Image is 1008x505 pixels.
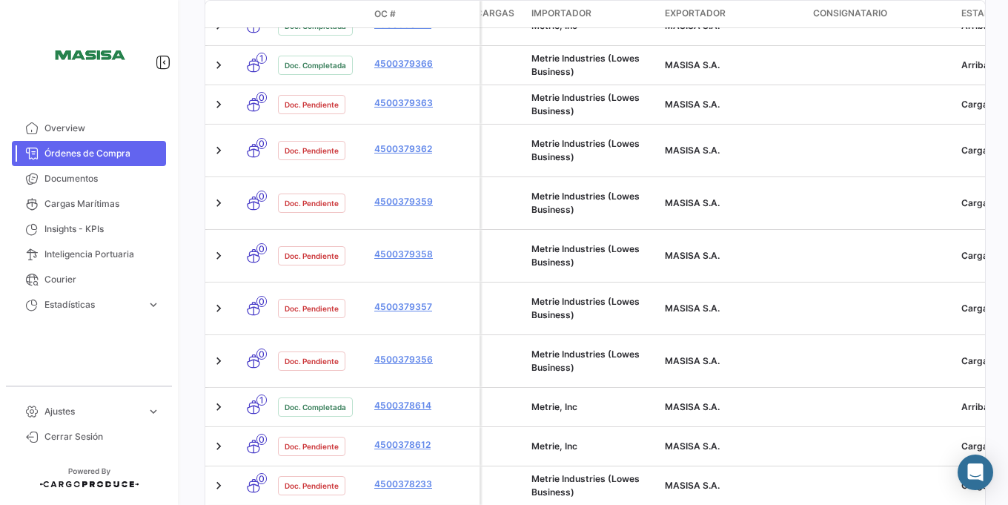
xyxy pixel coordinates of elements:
[44,197,160,211] span: Cargas Marítimas
[807,1,955,27] datatable-header-cell: Consignatario
[374,7,396,21] span: OC #
[665,401,720,412] span: MASISA S.A.
[285,440,339,452] span: Doc. Pendiente
[531,7,591,20] span: Importador
[665,355,720,366] span: MASISA S.A.
[531,440,577,452] span: Metrie, Inc
[374,195,474,208] a: 4500379359
[44,122,160,135] span: Overview
[285,480,339,492] span: Doc. Pendiente
[285,401,346,413] span: Doc. Completada
[374,353,474,366] a: 4500379356
[531,401,577,412] span: Metrie, Inc
[665,99,720,110] span: MASISA S.A.
[531,53,640,77] span: Metrie Industries (Lowes Business)
[272,8,368,20] datatable-header-cell: Estado Doc.
[285,145,339,156] span: Doc. Pendiente
[211,196,226,211] a: Expand/Collapse Row
[285,197,339,209] span: Doc. Pendiente
[374,142,474,156] a: 4500379362
[211,354,226,369] a: Expand/Collapse Row
[211,97,226,112] a: Expand/Collapse Row
[374,300,474,314] a: 4500379357
[285,250,339,262] span: Doc. Pendiente
[531,473,640,498] span: Metrie Industries (Lowes Business)
[665,59,720,70] span: MASISA S.A.
[285,99,339,110] span: Doc. Pendiente
[256,473,267,484] span: 0
[211,301,226,316] a: Expand/Collapse Row
[374,399,474,412] a: 4500378614
[813,7,887,20] span: Consignatario
[256,92,267,103] span: 0
[256,395,267,406] span: 1
[665,7,726,20] span: Exportador
[665,440,720,452] span: MASISA S.A.
[44,172,160,185] span: Documentos
[374,438,474,452] a: 4500378612
[961,7,998,20] span: Estado
[531,92,640,116] span: Metrie Industries (Lowes Business)
[285,59,346,71] span: Doc. Completada
[256,434,267,445] span: 0
[374,248,474,261] a: 4500379358
[211,400,226,415] a: Expand/Collapse Row
[256,53,267,64] span: 1
[44,248,160,261] span: Inteligencia Portuaria
[374,478,474,491] a: 4500378233
[531,243,640,268] span: Metrie Industries (Lowes Business)
[44,147,160,160] span: Órdenes de Compra
[665,197,720,208] span: MASISA S.A.
[659,1,807,27] datatable-header-cell: Exportador
[958,455,993,490] div: Abrir Intercom Messenger
[531,296,640,320] span: Metrie Industries (Lowes Business)
[12,141,166,166] a: Órdenes de Compra
[211,478,226,493] a: Expand/Collapse Row
[52,18,126,92] img: 15387c4c-e724-47f0-87bd-6411474a3e21.png
[665,480,720,491] span: MASISA S.A.
[665,303,720,314] span: MASISA S.A.
[531,191,640,215] span: Metrie Industries (Lowes Business)
[12,242,166,267] a: Inteligencia Portuaria
[235,8,272,20] datatable-header-cell: Modo de Transporte
[285,303,339,314] span: Doc. Pendiente
[211,248,226,263] a: Expand/Collapse Row
[531,349,640,373] span: Metrie Industries (Lowes Business)
[44,273,160,286] span: Courier
[211,58,226,73] a: Expand/Collapse Row
[44,430,160,443] span: Cerrar Sesión
[147,405,160,418] span: expand_more
[374,57,474,70] a: 4500379366
[256,296,267,307] span: 0
[211,143,226,158] a: Expand/Collapse Row
[256,349,267,360] span: 0
[12,116,166,141] a: Overview
[665,250,720,261] span: MASISA S.A.
[211,439,226,454] a: Expand/Collapse Row
[368,1,480,27] datatable-header-cell: OC #
[665,145,720,156] span: MASISA S.A.
[12,217,166,242] a: Insights - KPIs
[12,267,166,292] a: Courier
[256,138,267,149] span: 0
[12,191,166,217] a: Cargas Marítimas
[256,243,267,254] span: 0
[44,405,141,418] span: Ajustes
[44,222,160,236] span: Insights - KPIs
[256,191,267,202] span: 0
[147,298,160,311] span: expand_more
[531,138,640,162] span: Metrie Industries (Lowes Business)
[12,166,166,191] a: Documentos
[374,96,474,110] a: 4500379363
[525,1,659,27] datatable-header-cell: Importador
[285,355,339,367] span: Doc. Pendiente
[44,298,141,311] span: Estadísticas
